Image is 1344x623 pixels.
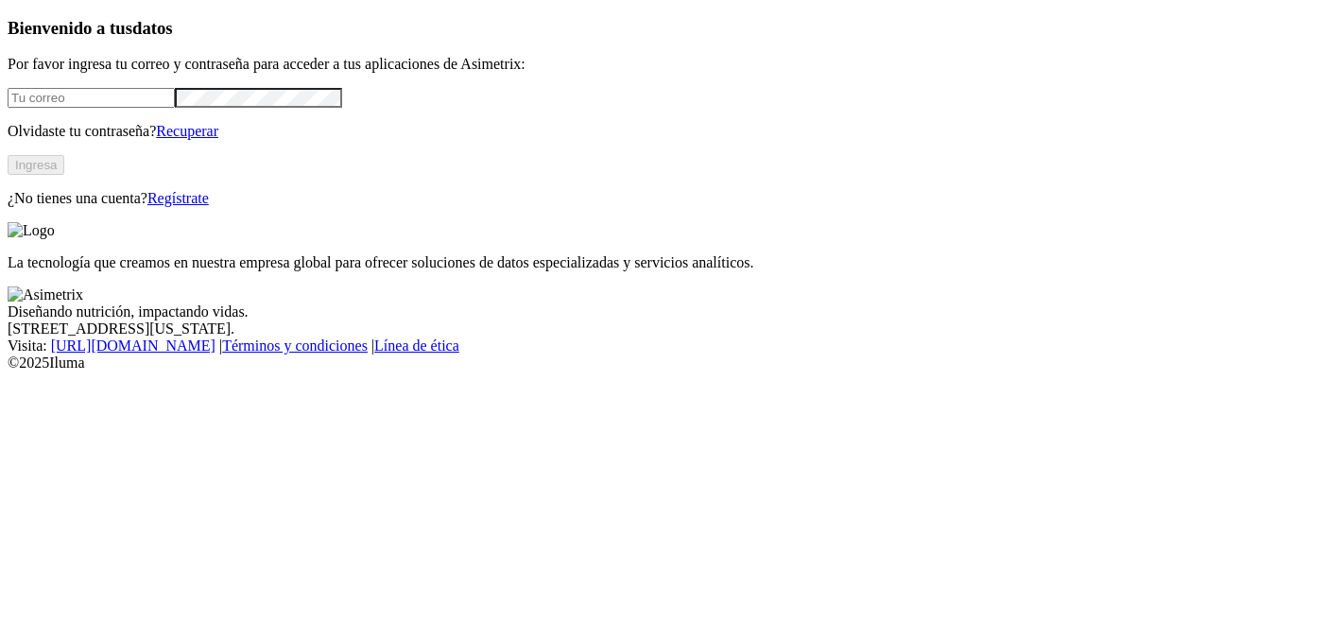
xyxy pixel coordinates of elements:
[8,303,1336,320] div: Diseñando nutrición, impactando vidas.
[8,337,1336,355] div: Visita : | |
[51,337,215,354] a: [URL][DOMAIN_NAME]
[8,18,1336,39] h3: Bienvenido a tus
[8,190,1336,207] p: ¿No tienes una cuenta?
[132,18,173,38] span: datos
[156,123,218,139] a: Recuperar
[147,190,209,206] a: Regístrate
[8,56,1336,73] p: Por favor ingresa tu correo y contraseña para acceder a tus aplicaciones de Asimetrix:
[8,254,1336,271] p: La tecnología que creamos en nuestra empresa global para ofrecer soluciones de datos especializad...
[8,123,1336,140] p: Olvidaste tu contraseña?
[374,337,459,354] a: Línea de ética
[8,355,1336,372] div: © 2025 Iluma
[8,222,55,239] img: Logo
[8,155,64,175] button: Ingresa
[8,88,175,108] input: Tu correo
[222,337,368,354] a: Términos y condiciones
[8,320,1336,337] div: [STREET_ADDRESS][US_STATE].
[8,286,83,303] img: Asimetrix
